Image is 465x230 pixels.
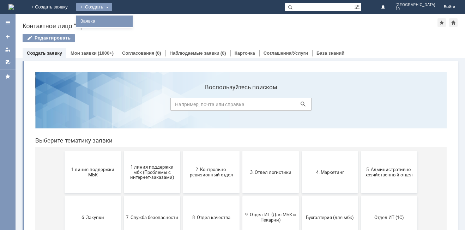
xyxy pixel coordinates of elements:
[235,50,255,56] a: Карточка
[274,103,326,108] span: 4. Маркетинг
[213,130,269,172] button: 9. Отдел-ИТ (Для МБК и Пекарни)
[221,50,226,56] div: (0)
[215,146,267,156] span: 9. Отдел-ИТ (Для МБК и Пекарни)
[395,7,435,11] span: 10
[272,175,328,217] button: Это соглашение не активно!
[395,3,435,7] span: [GEOGRAPHIC_DATA]
[331,175,388,217] button: [PERSON_NAME]. Услуги ИТ для МБК (оформляет L1)
[331,130,388,172] button: Отдел ИТ (1С)
[215,193,267,199] span: Франчайзинг
[274,148,326,153] span: Бухгалтерия (для мбк)
[94,175,151,217] button: Отдел-ИТ (Офис)
[96,193,149,199] span: Отдел-ИТ (Офис)
[437,18,446,27] div: Добавить в избранное
[333,148,386,153] span: Отдел ИТ (1С)
[6,71,417,78] header: Выберите тематику заявки
[215,103,267,108] span: 3. Отдел логистики
[8,4,14,10] img: logo
[37,148,89,153] span: 6. Закупки
[96,148,149,153] span: 7. Служба безопасности
[2,44,13,55] a: Мои заявки
[156,101,208,111] span: 2. Контрольно-ревизионный отдел
[27,50,62,56] a: Создать заявку
[71,50,97,56] a: Мои заявки
[213,175,269,217] button: Франчайзинг
[122,50,155,56] a: Согласования
[213,85,269,127] button: 3. Отдел логистики
[8,4,14,10] a: Перейти на домашнюю страницу
[264,50,308,56] a: Соглашения/Услуги
[272,130,328,172] button: Бухгалтерия (для мбк)
[2,56,13,68] a: Мои согласования
[35,130,91,172] button: 6. Закупки
[2,31,13,42] a: Создать заявку
[156,148,208,153] span: 8. Отдел качества
[153,175,210,217] button: Финансовый отдел
[78,17,131,25] a: Заявка
[94,85,151,127] button: 1 линия поддержки мбк (Проблемы с интернет-заказами)
[23,23,437,30] div: Контактное лицо "Брянск 10"
[35,175,91,217] button: Отдел-ИТ (Битрикс24 и CRM)
[141,17,282,24] label: Воспользуйтесь поиском
[333,188,386,204] span: [PERSON_NAME]. Услуги ИТ для МБК (оформляет L1)
[170,50,219,56] a: Наблюдаемые заявки
[35,85,91,127] button: 1 линия поддержки МБК
[274,191,326,201] span: Это соглашение не активно!
[37,101,89,111] span: 1 линия поддержки МБК
[76,3,112,11] div: Создать
[331,85,388,127] button: 5. Административно-хозяйственный отдел
[98,50,114,56] div: (1000+)
[354,3,361,10] span: Расширенный поиск
[37,191,89,201] span: Отдел-ИТ (Битрикс24 и CRM)
[272,85,328,127] button: 4. Маркетинг
[156,50,161,56] div: (0)
[333,101,386,111] span: 5. Административно-хозяйственный отдел
[94,130,151,172] button: 7. Служба безопасности
[449,18,458,27] div: Сделать домашней страницей
[141,31,282,44] input: Например, почта или справка
[153,130,210,172] button: 8. Отдел качества
[153,85,210,127] button: 2. Контрольно-ревизионный отдел
[96,98,149,114] span: 1 линия поддержки мбк (Проблемы с интернет-заказами)
[156,193,208,199] span: Финансовый отдел
[316,50,344,56] a: База знаний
